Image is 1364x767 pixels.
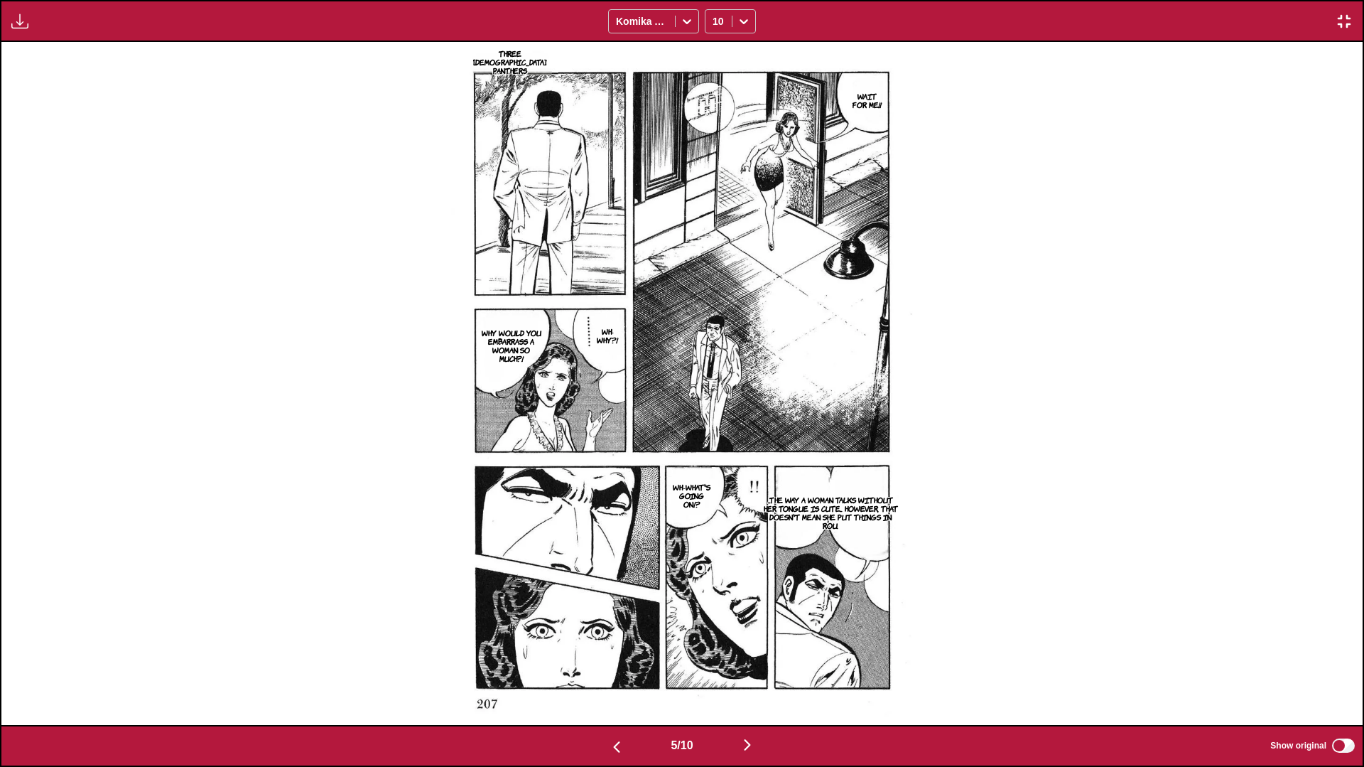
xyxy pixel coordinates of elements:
input: Show original [1332,739,1355,753]
img: Previous page [608,739,625,756]
img: Next page [739,736,756,753]
p: Wh-What's going on!? [668,480,715,511]
span: 5 / 10 [671,739,693,752]
img: Manga Panel [451,42,913,725]
p: Three [DEMOGRAPHIC_DATA] panthers [461,46,558,77]
p: Why would you embarrass a woman so much?! [478,326,545,365]
img: Download translated images [11,13,28,30]
p: Wait for me!! [849,89,885,112]
p: Wh-Why?! [590,324,624,347]
span: Show original [1270,741,1326,751]
p: ...The way a woman talks without her tongue is cute... However, that doesn't mean she put things ... [759,493,902,532]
